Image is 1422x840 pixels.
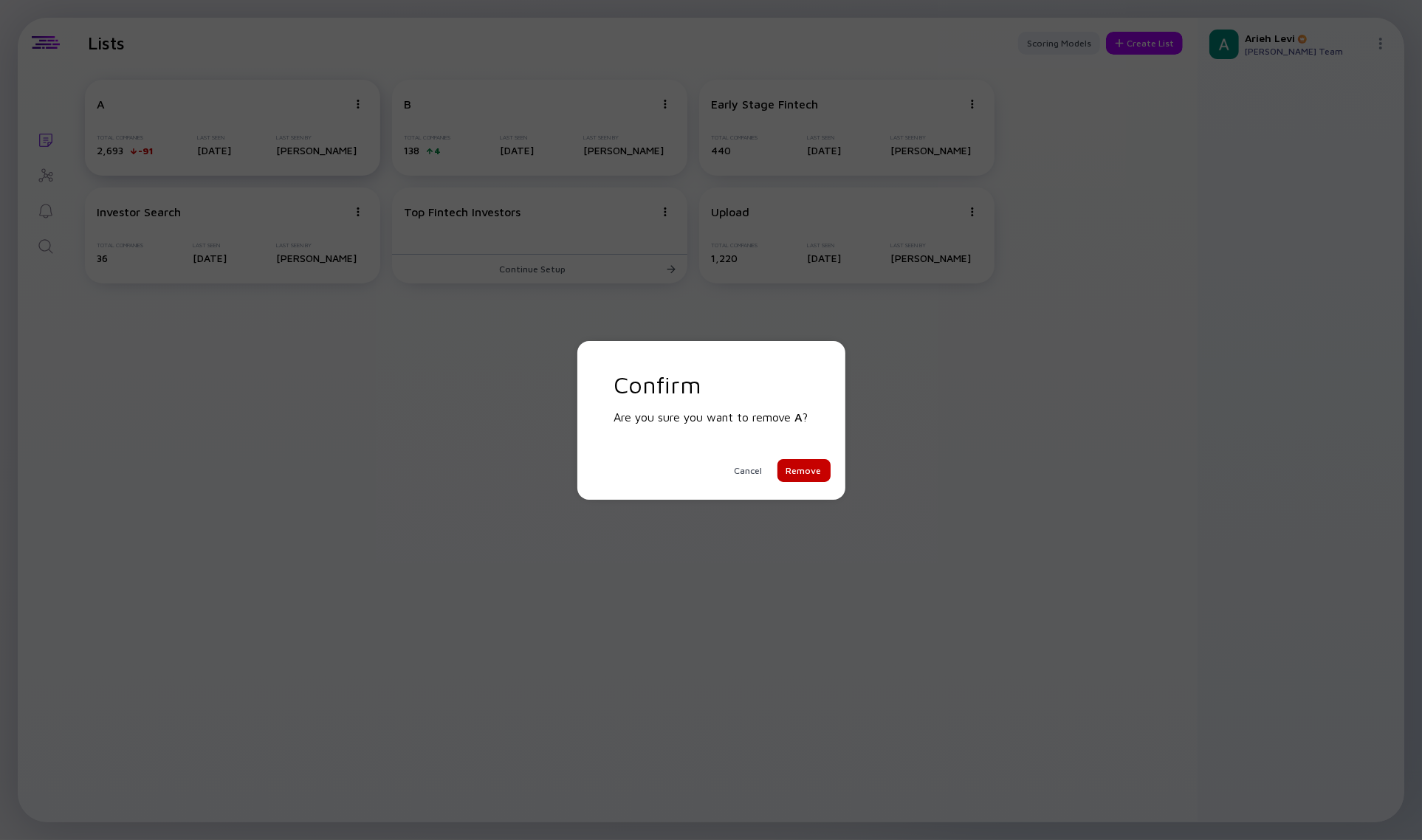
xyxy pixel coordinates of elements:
h1: Confirm [614,371,808,399]
div: Are you sure you want to remove ? [614,410,808,424]
button: Cancel [726,459,772,482]
strong: A [795,410,803,424]
button: Remove [777,459,831,482]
